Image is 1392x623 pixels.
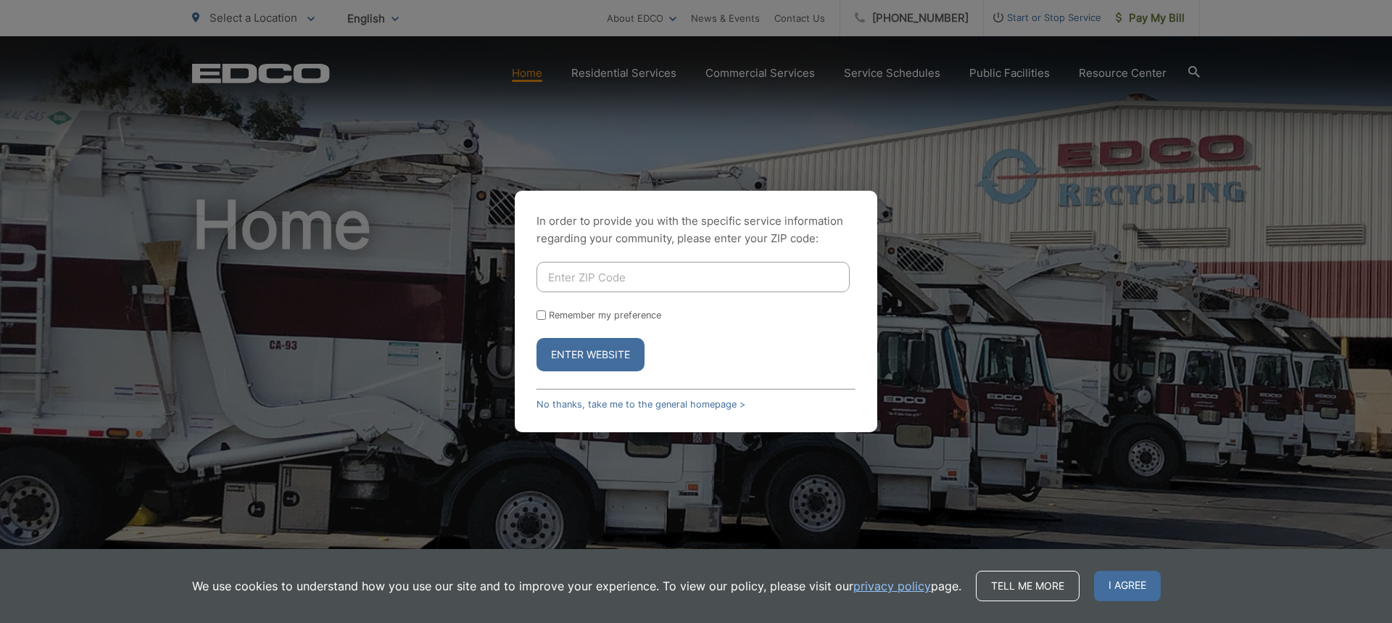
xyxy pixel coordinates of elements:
span: I agree [1094,571,1161,601]
button: Enter Website [536,338,645,371]
input: Enter ZIP Code [536,262,850,292]
a: No thanks, take me to the general homepage > [536,399,745,410]
a: privacy policy [853,577,931,595]
label: Remember my preference [549,310,661,321]
p: In order to provide you with the specific service information regarding your community, please en... [536,213,855,247]
a: Tell me more [976,571,1080,601]
p: We use cookies to understand how you use our site and to improve your experience. To view our pol... [192,577,961,595]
